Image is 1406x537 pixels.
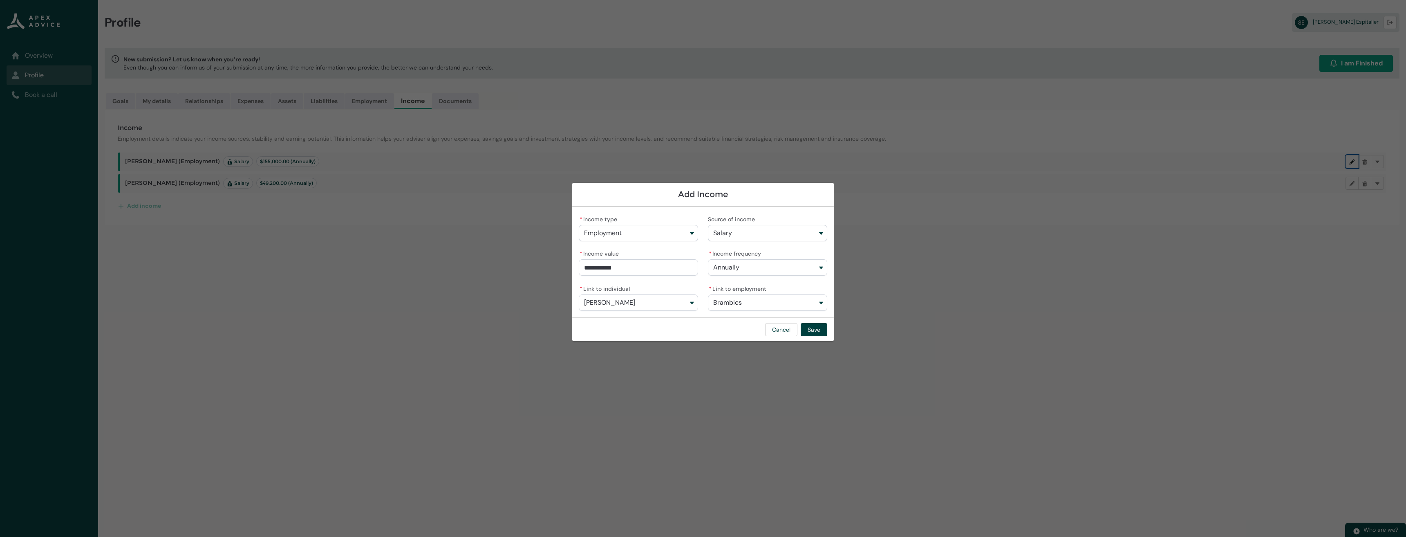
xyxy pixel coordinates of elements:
span: Employment [584,229,622,237]
abbr: required [580,250,582,257]
label: Income frequency [708,248,764,258]
label: Source of income [708,213,758,223]
label: Income type [579,213,620,223]
label: Link to employment [708,283,770,293]
abbr: required [580,285,582,292]
abbr: required [580,216,582,223]
span: [PERSON_NAME] [584,299,635,306]
h1: Add Income [579,189,827,200]
span: Annually [713,264,739,271]
span: Salary [713,229,732,237]
abbr: required [709,250,712,257]
button: Income type [579,225,698,241]
button: Source of income [708,225,827,241]
label: Income value [579,248,622,258]
button: Save [801,323,827,336]
label: Link to individual [579,283,633,293]
button: Income frequency [708,259,827,276]
button: Cancel [765,323,797,336]
button: Link to individual [579,294,698,311]
abbr: required [709,285,712,292]
button: Link to employment [708,294,827,311]
span: Brambles [713,299,742,306]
